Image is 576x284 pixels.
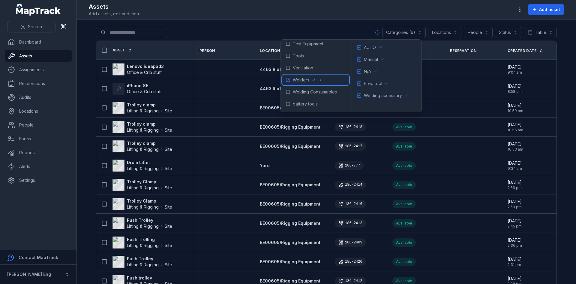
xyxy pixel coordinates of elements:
button: Locations [428,27,461,38]
span: Site [165,185,172,191]
span: BE00605/Rigging Equipment [260,105,320,110]
a: Push TrollingLifting & RiggingSite [112,237,172,249]
span: 2:31 pm [508,262,522,267]
span: Test Equipment [293,41,323,47]
span: Site [165,166,172,172]
time: 8/19/2025, 2:45:04 PM [508,218,522,229]
a: Trolley clampLifting & RiggingSite [112,121,172,133]
span: Office & Crib stuff [127,89,162,94]
div: 186-2414 [335,181,366,189]
span: 4463 RioTinto [260,86,290,91]
a: BE00605/Rigging Equipment [260,143,320,149]
strong: [PERSON_NAME] Eng [7,272,51,277]
span: Site [165,223,172,229]
span: N/A [364,69,371,75]
time: 8/19/2025, 2:50:33 PM [508,199,522,209]
div: 186-2418 [335,123,366,131]
span: [DATE] [508,122,523,128]
a: BE00605/Rigging Equipment [260,201,320,207]
span: Manual [364,56,378,63]
span: [DATE] [508,218,522,224]
time: 8/21/2025, 10:56:27 AM [508,122,523,133]
div: 186-2417 [335,142,366,151]
a: Push TrolleyLifting & RiggingSite [112,217,172,229]
a: Trolley clampLifting & RiggingSite [112,102,172,114]
span: [DATE] [508,64,522,70]
span: 9:04 am [508,70,522,75]
div: 186-777 [335,161,364,170]
button: Table [524,27,557,38]
span: 9:34 am [508,166,522,171]
strong: Trolley clamp [127,102,172,108]
strong: Trolley clamp [127,140,172,146]
a: BE00605/Rigging Equipment [260,182,320,188]
div: Available [392,258,416,266]
span: Asset [112,48,125,53]
span: Tools [293,53,304,59]
a: Trolley ClampLifting & RiggingSite [112,179,172,191]
div: Available [392,161,416,170]
time: 9/1/2025, 9:04:14 AM [508,64,522,75]
a: People [5,119,72,131]
a: BE00605/Rigging Equipment [260,220,320,226]
span: Add assets, edit and more. [89,11,142,17]
a: 4463 RioTinto [260,86,290,92]
strong: Contact MapTrack [19,255,58,260]
span: Lifting & Rigging [127,127,159,133]
span: Lifting & Rigging [127,223,159,229]
a: iPhone SEOffice & Crib stuff [112,83,162,95]
a: Settings [5,174,72,186]
span: Ventilation [293,65,313,71]
span: Welding accessory [364,93,402,99]
span: [DATE] [508,102,523,108]
span: BE00605/Rigging Equipment [260,182,320,187]
span: Site [165,127,172,133]
span: 8:58 am [508,89,522,94]
time: 8/19/2025, 2:31:51 PM [508,256,522,267]
span: [DATE] [508,237,522,243]
time: 8/20/2025, 9:34:16 AM [508,160,522,171]
button: Add asset [528,4,564,15]
span: Site [165,243,172,249]
span: Lifting & Rigging [127,146,159,152]
a: Yard [260,163,270,169]
span: [DATE] [508,179,522,185]
a: BE00605/Rigging Equipment [260,105,320,111]
span: Person [199,48,215,53]
span: Site [165,146,172,152]
a: Assignments [5,64,72,76]
span: Reservation [450,48,476,53]
span: AUTO [364,44,376,50]
span: Yard [260,163,270,168]
span: 10:56 am [508,128,523,133]
span: Site [165,204,172,210]
span: [DATE] [508,199,522,205]
span: Lifting & Rigging [127,108,159,114]
div: 186-2413 [335,219,366,228]
time: 8/19/2025, 2:56:12 PM [508,179,522,190]
button: Categories (6) [382,27,426,38]
time: 8/19/2025, 2:36:59 PM [508,237,522,248]
div: 186-2420 [335,258,366,266]
span: Location [260,48,280,53]
div: Available [392,200,416,208]
span: Lifting & Rigging [127,243,159,249]
strong: Push Trolley [127,256,172,262]
strong: Trolley Clamp [127,198,172,204]
strong: Trolley Clamp [127,179,172,185]
a: MapTrack [16,4,61,16]
span: 2:56 pm [508,185,522,190]
span: [DATE] [508,276,522,282]
a: Dashboard [5,36,72,48]
div: Available [392,142,416,151]
strong: Push Trolling [127,237,172,243]
div: Available [392,181,416,189]
strong: Trolley clamp [127,121,172,127]
span: [DATE] [508,83,522,89]
a: BE00605/Rigging Equipment [260,259,320,265]
strong: Drum Lifter [127,160,172,166]
strong: Push trolley [127,275,172,281]
span: Prep tool [364,81,382,87]
a: Asset [112,48,132,53]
